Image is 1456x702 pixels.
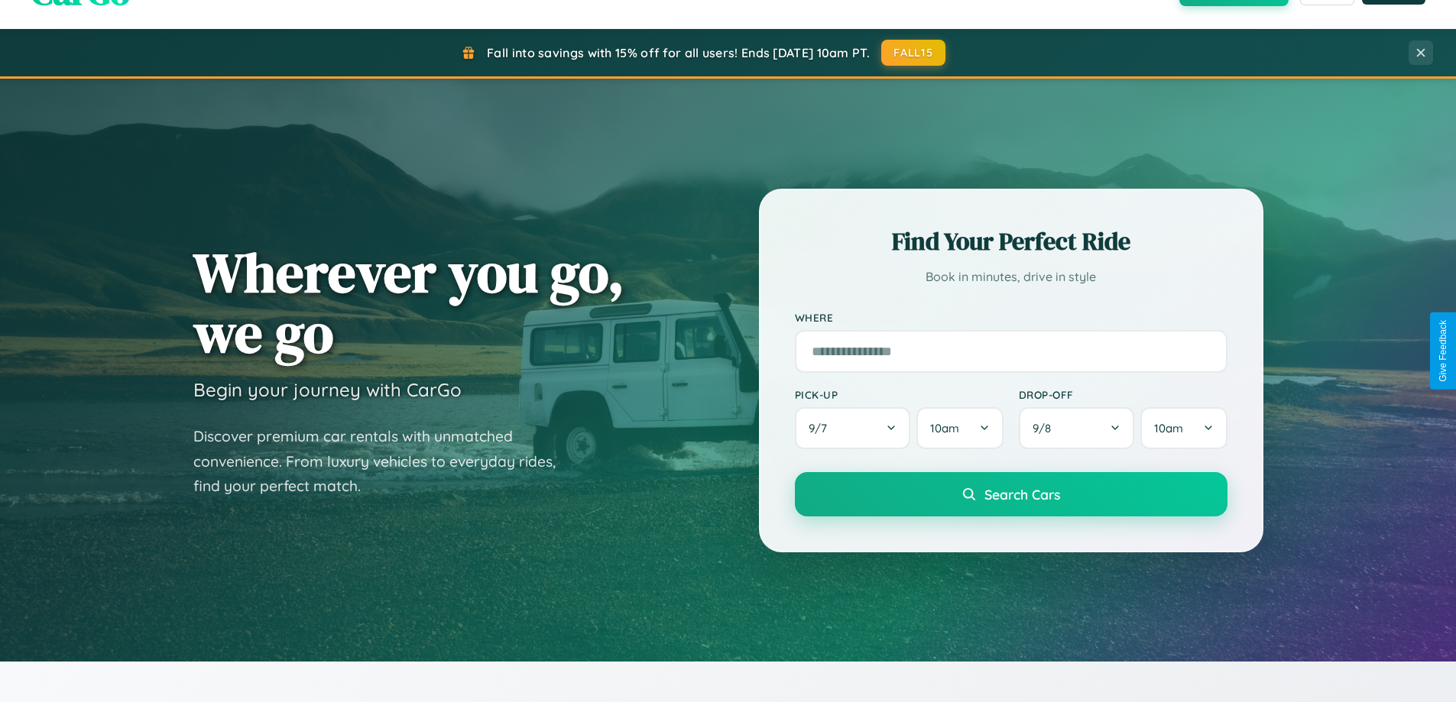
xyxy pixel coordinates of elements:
label: Where [795,311,1227,324]
label: Drop-off [1019,388,1227,401]
button: 10am [1140,407,1227,449]
span: Fall into savings with 15% off for all users! Ends [DATE] 10am PT. [487,45,870,60]
span: 9 / 7 [809,421,835,435]
p: Book in minutes, drive in style [795,266,1227,288]
span: 9 / 8 [1033,421,1059,435]
p: Discover premium car rentals with unmatched convenience. From luxury vehicles to everyday rides, ... [193,424,576,499]
h3: Begin your journey with CarGo [193,378,462,401]
button: 9/7 [795,407,911,449]
span: 10am [1154,421,1183,435]
span: Search Cars [984,486,1060,503]
button: FALL15 [881,40,945,66]
span: 10am [930,421,959,435]
button: Search Cars [795,472,1227,516]
label: Pick-up [795,388,1004,401]
h1: Wherever you go, we go [193,242,624,363]
div: Give Feedback [1438,320,1448,382]
button: 9/8 [1019,407,1135,449]
h2: Find Your Perfect Ride [795,225,1227,258]
button: 10am [916,407,1003,449]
